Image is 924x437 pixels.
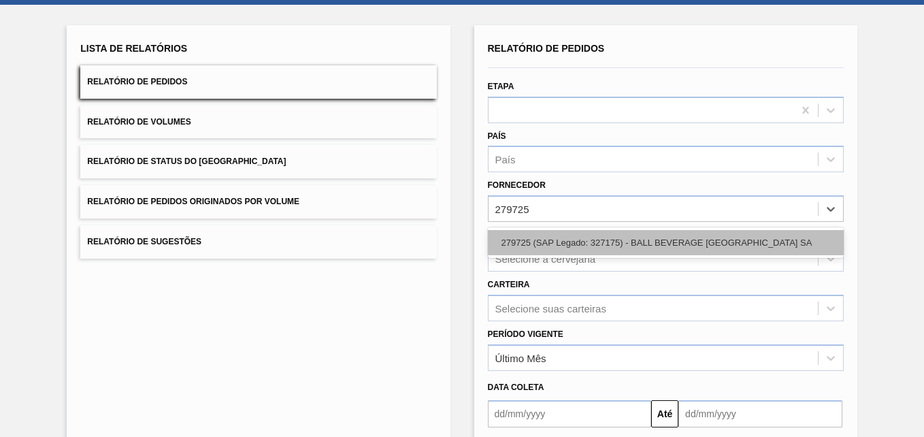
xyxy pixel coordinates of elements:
button: Relatório de Volumes [80,106,436,139]
label: Fornecedor [488,180,546,190]
span: Data coleta [488,383,544,392]
span: Relatório de Sugestões [87,237,201,246]
span: Relatório de Pedidos Originados por Volume [87,197,299,206]
button: Relatório de Pedidos Originados por Volume [80,185,436,218]
button: Relatório de Sugestões [80,225,436,259]
button: Relatório de Pedidos [80,65,436,99]
div: Último Mês [495,352,546,363]
label: Período Vigente [488,329,563,339]
button: Até [651,400,678,427]
div: 279725 (SAP Legado: 327175) - BALL BEVERAGE [GEOGRAPHIC_DATA] SA [488,230,844,255]
input: dd/mm/yyyy [678,400,842,427]
div: Selecione a cervejaria [495,253,596,264]
label: Carteira [488,280,530,289]
span: Relatório de Pedidos [488,43,605,54]
span: Relatório de Pedidos [87,77,187,86]
span: Lista de Relatórios [80,43,187,54]
button: Relatório de Status do [GEOGRAPHIC_DATA] [80,145,436,178]
div: País [495,154,516,165]
label: Etapa [488,82,514,91]
span: Relatório de Volumes [87,117,191,127]
span: Relatório de Status do [GEOGRAPHIC_DATA] [87,157,286,166]
label: País [488,131,506,141]
div: Selecione suas carteiras [495,302,606,314]
input: dd/mm/yyyy [488,400,652,427]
